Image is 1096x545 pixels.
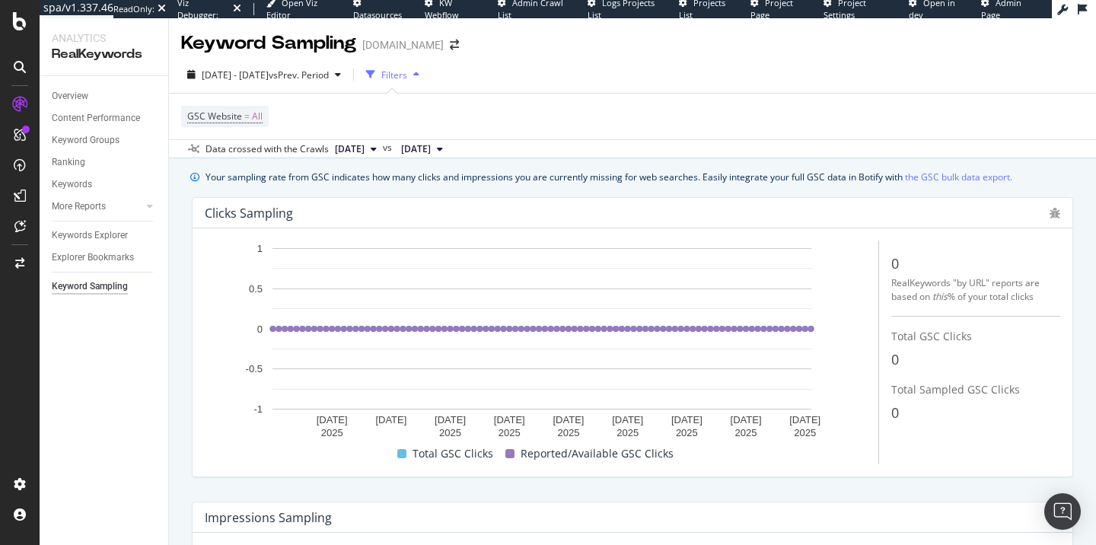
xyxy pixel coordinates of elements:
[731,414,762,425] text: [DATE]
[253,403,263,415] text: -1
[252,106,263,127] span: All
[246,364,263,375] text: -0.5
[735,427,757,438] text: 2025
[52,110,158,126] a: Content Performance
[891,403,899,422] span: 0
[494,414,525,425] text: [DATE]
[891,276,1060,302] div: RealKeywords "by URL" reports are based on % of your total clicks
[52,199,106,215] div: More Reports
[558,427,580,438] text: 2025
[317,414,348,425] text: [DATE]
[52,177,158,193] a: Keywords
[499,427,521,438] text: 2025
[205,510,332,525] div: Impressions Sampling
[439,427,461,438] text: 2025
[52,88,88,104] div: Overview
[891,329,972,343] span: Total GSC Clicks
[52,250,134,266] div: Explorer Bookmarks
[521,445,674,463] span: Reported/Available GSC Clicks
[269,69,329,81] span: vs Prev. Period
[52,279,158,295] a: Keyword Sampling
[671,414,703,425] text: [DATE]
[52,228,158,244] a: Keywords Explorer
[52,155,158,171] a: Ranking
[113,3,155,15] div: ReadOnly:
[205,241,878,442] svg: A chart.
[612,414,643,425] text: [DATE]
[362,37,444,53] div: [DOMAIN_NAME]
[52,279,128,295] div: Keyword Sampling
[789,414,820,425] text: [DATE]
[353,9,402,21] span: Datasources
[395,140,449,158] button: [DATE]
[413,445,493,463] span: Total GSC Clicks
[450,40,459,50] div: arrow-right-arrow-left
[435,414,466,425] text: [DATE]
[52,250,158,266] a: Explorer Bookmarks
[553,414,584,425] text: [DATE]
[190,169,1075,185] div: info banner
[205,206,293,221] div: Clicks Sampling
[52,155,85,171] div: Ranking
[52,132,119,148] div: Keyword Groups
[181,30,356,56] div: Keyword Sampling
[52,132,158,148] a: Keyword Groups
[891,382,1020,397] span: Total Sampled GSC Clicks
[383,141,395,155] span: vs
[249,283,263,295] text: 0.5
[905,169,1012,185] a: the GSC bulk data export.
[616,427,639,438] text: 2025
[52,177,92,193] div: Keywords
[205,142,329,156] div: Data crossed with the Crawls
[676,427,698,438] text: 2025
[360,62,425,87] button: Filters
[244,110,250,123] span: =
[1050,208,1060,218] div: bug
[205,169,1012,185] div: Your sampling rate from GSC indicates how many clicks and impressions you are currently missing f...
[52,46,156,63] div: RealKeywords
[329,140,383,158] button: [DATE]
[891,350,899,368] span: 0
[932,290,948,303] i: this
[794,427,816,438] text: 2025
[202,69,269,81] span: [DATE] - [DATE]
[1044,493,1081,530] div: Open Intercom Messenger
[257,323,263,335] text: 0
[321,427,343,438] text: 2025
[52,88,158,104] a: Overview
[187,110,242,123] span: GSC Website
[375,414,406,425] text: [DATE]
[52,199,142,215] a: More Reports
[52,30,156,46] div: Analytics
[52,110,140,126] div: Content Performance
[381,69,407,81] div: Filters
[401,142,431,156] span: 2025 Jun. 7th
[52,228,128,244] div: Keywords Explorer
[891,254,899,272] span: 0
[335,142,365,156] span: 2025 Sep. 13th
[257,243,263,254] text: 1
[181,62,347,87] button: [DATE] - [DATE]vsPrev. Period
